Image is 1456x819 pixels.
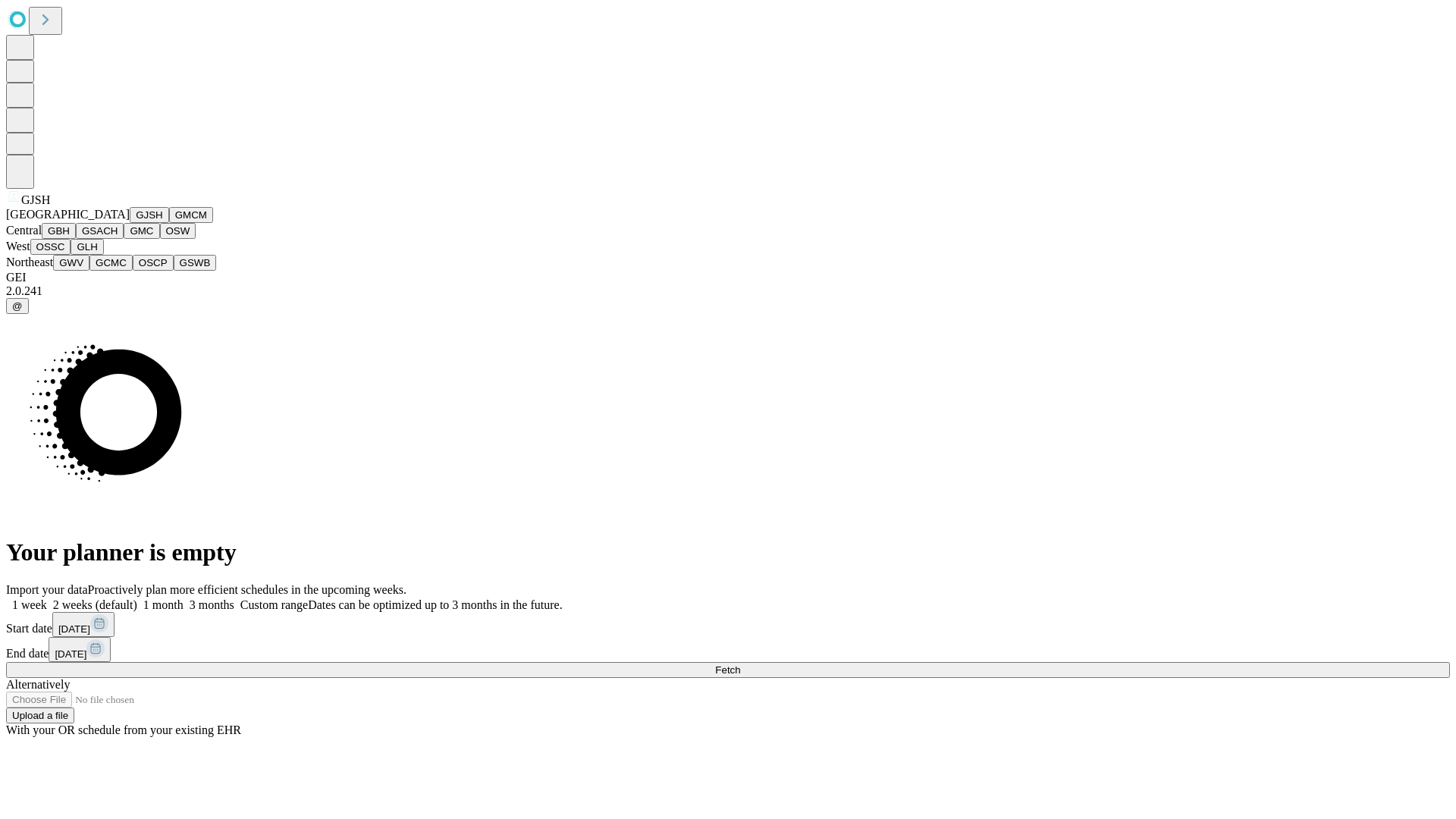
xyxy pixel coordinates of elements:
[53,598,137,611] span: 2 weeks (default)
[30,239,71,255] button: OSSC
[12,300,23,312] span: @
[124,223,159,239] button: GMC
[42,223,76,239] button: GBH
[6,208,130,221] span: [GEOGRAPHIC_DATA]
[143,598,184,611] span: 1 month
[6,284,1450,298] div: 2.0.241
[71,239,103,255] button: GLH
[76,223,124,239] button: GSACH
[6,708,74,723] button: Upload a file
[6,637,1450,662] div: End date
[308,598,562,611] span: Dates can be optimized up to 3 months in the future.
[169,207,213,223] button: GMCM
[12,598,47,611] span: 1 week
[130,207,169,223] button: GJSH
[160,223,196,239] button: OSW
[52,612,115,637] button: [DATE]
[6,224,42,237] span: Central
[6,678,70,691] span: Alternatively
[89,255,133,271] button: GCMC
[49,637,111,662] button: [DATE]
[190,598,234,611] span: 3 months
[6,256,53,268] span: Northeast
[240,598,308,611] span: Custom range
[174,255,217,271] button: GSWB
[6,298,29,314] button: @
[6,723,241,736] span: With your OR schedule from your existing EHR
[21,193,50,206] span: GJSH
[53,255,89,271] button: GWV
[55,648,86,660] span: [DATE]
[6,662,1450,678] button: Fetch
[6,240,30,253] span: West
[133,255,174,271] button: OSCP
[6,583,88,596] span: Import your data
[6,271,1450,284] div: GEI
[88,583,406,596] span: Proactively plan more efficient schedules in the upcoming weeks.
[6,612,1450,637] div: Start date
[58,623,90,635] span: [DATE]
[6,538,1450,566] h1: Your planner is empty
[715,664,740,676] span: Fetch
